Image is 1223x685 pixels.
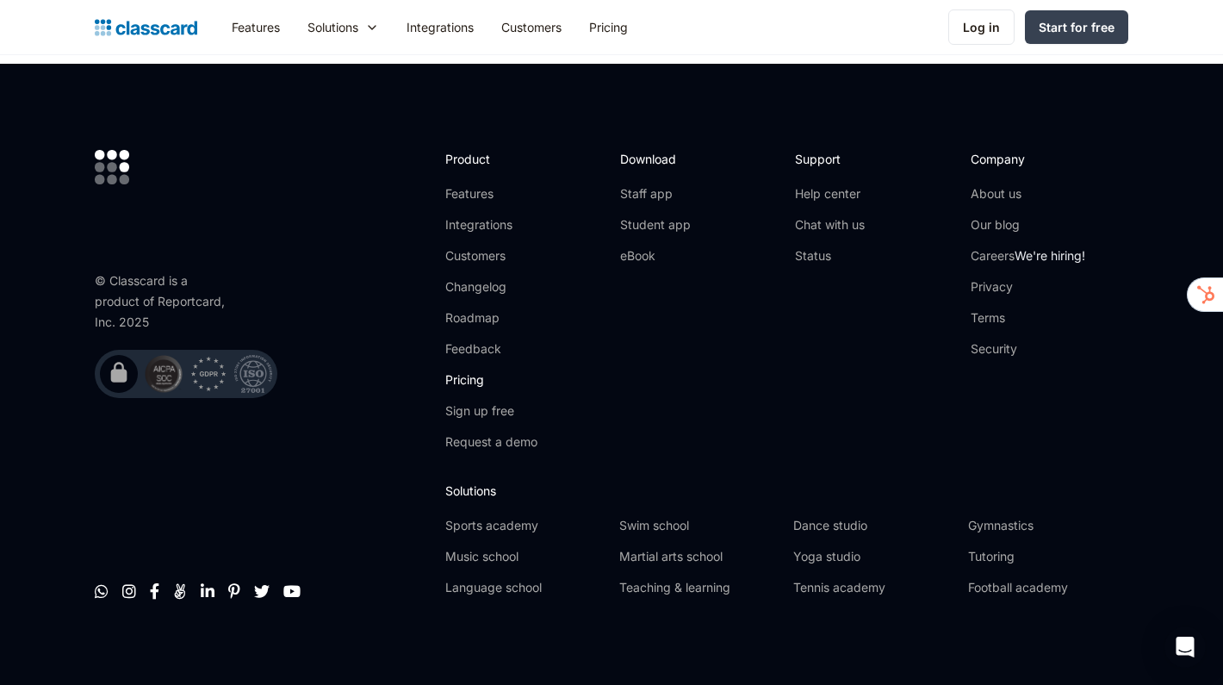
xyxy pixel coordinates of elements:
a: Features [445,185,537,202]
a:  [122,582,136,600]
a: Customers [445,247,537,265]
a: Terms [971,309,1085,327]
div: Solutions [294,8,393,47]
div: Solutions [307,18,358,36]
a: Features [218,8,294,47]
a: Tennis academy [793,579,953,596]
a: Football academy [968,579,1128,596]
div: Open Intercom Messenger [1164,626,1206,668]
a: Music school [445,548,605,565]
a: Security [971,340,1085,358]
a: Customers [487,8,575,47]
a: Swim school [619,517,779,534]
a: Changelog [445,278,537,296]
a:  [201,582,214,600]
a: eBook [620,247,691,265]
h2: Download [620,150,691,168]
a: Integrations [445,216,537,234]
a: Language school [445,579,605,596]
a: Log in [948,9,1015,45]
a: Staff app [620,185,691,202]
a: Teaching & learning [619,579,779,596]
a:  [254,582,270,600]
div: Log in [963,18,1000,36]
div: Start for free [1039,18,1114,36]
a: CareersWe're hiring! [971,247,1085,265]
a: Pricing [445,371,537,389]
a: Sports academy [445,517,605,534]
a: Dance studio [793,517,953,534]
a: Our blog [971,216,1085,234]
h2: Company [971,150,1085,168]
a: Pricing [575,8,642,47]
a:  [283,582,301,600]
a: Integrations [393,8,487,47]
h2: Product [445,150,537,168]
a: Yoga studio [793,548,953,565]
span: We're hiring! [1015,248,1085,263]
h2: Support [795,150,865,168]
a:  [173,582,187,600]
a: Privacy [971,278,1085,296]
a: About us [971,185,1085,202]
a: Martial arts school [619,548,779,565]
div: © Classcard is a product of Reportcard, Inc. 2025 [95,271,233,333]
a: Status [795,247,865,265]
a: Sign up free [445,402,537,420]
a:  [150,582,159,600]
a:  [95,582,109,600]
a: Roadmap [445,309,537,327]
a: Feedback [445,340,537,358]
a: Student app [620,216,691,234]
a: Gymnastics [968,517,1128,534]
a: Tutoring [968,548,1128,565]
a: Logo [95,16,197,40]
a: Help center [795,185,865,202]
a: Start for free [1025,10,1128,44]
a: Request a demo [445,433,537,451]
a:  [228,582,240,600]
h2: Solutions [445,482,1128,500]
a: Chat with us [795,216,865,234]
